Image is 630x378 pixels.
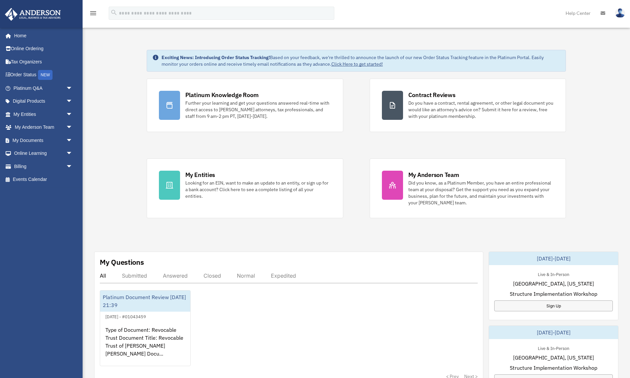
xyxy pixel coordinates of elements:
a: My Documentsarrow_drop_down [5,134,83,147]
a: Contract Reviews Do you have a contract, rental agreement, or other legal document you would like... [370,79,566,132]
div: [DATE]-[DATE] [489,252,618,265]
a: Online Learningarrow_drop_down [5,147,83,160]
div: [DATE]-[DATE] [489,326,618,339]
i: search [110,9,118,16]
a: Sign Up [494,300,613,311]
i: menu [89,9,97,17]
a: Billingarrow_drop_down [5,160,83,173]
span: [GEOGRAPHIC_DATA], [US_STATE] [513,354,594,361]
a: Home [5,29,79,42]
a: Platinum Q&Aarrow_drop_down [5,82,83,95]
div: My Anderson Team [408,171,459,179]
span: [GEOGRAPHIC_DATA], [US_STATE] [513,280,594,288]
div: Submitted [122,272,147,279]
div: Did you know, as a Platinum Member, you have an entire professional team at your disposal? Get th... [408,180,554,206]
a: Events Calendar [5,173,83,186]
span: arrow_drop_down [66,82,79,95]
div: Looking for an EIN, want to make an update to an entity, or sign up for a bank account? Click her... [185,180,331,199]
a: Platinum Knowledge Room Further your learning and get your questions answered real-time with dire... [147,79,343,132]
span: arrow_drop_down [66,134,79,147]
div: Platinum Knowledge Room [185,91,259,99]
img: Anderson Advisors Platinum Portal [3,8,63,21]
span: arrow_drop_down [66,108,79,121]
div: All [100,272,106,279]
a: My Entities Looking for an EIN, want to make an update to an entity, or sign up for a bank accoun... [147,158,343,218]
a: Tax Organizers [5,55,83,68]
a: Platinum Document Review [DATE] 21:39[DATE] - #01043459Type of Document: Revocable Trust Document... [100,290,191,366]
div: Contract Reviews [408,91,456,99]
a: Online Ordering [5,42,83,55]
div: Type of Document: Revocable Trust Document Title: Revocable Trust of [PERSON_NAME] [PERSON_NAME] ... [100,321,190,372]
div: Live & In-Person [533,344,574,351]
a: My Entitiesarrow_drop_down [5,108,83,121]
div: Platinum Document Review [DATE] 21:39 [100,291,190,312]
div: Do you have a contract, rental agreement, or other legal document you would like an attorney's ad... [408,100,554,120]
a: My Anderson Teamarrow_drop_down [5,121,83,134]
div: NEW [38,70,53,80]
div: Expedited [271,272,296,279]
span: Structure Implementation Workshop [510,364,597,372]
span: arrow_drop_down [66,95,79,108]
span: arrow_drop_down [66,160,79,173]
a: Order StatusNEW [5,68,83,82]
span: Structure Implementation Workshop [510,290,597,298]
div: Normal [237,272,255,279]
div: Live & In-Person [533,270,574,277]
div: My Questions [100,257,144,267]
span: arrow_drop_down [66,121,79,134]
a: My Anderson Team Did you know, as a Platinum Member, you have an entire professional team at your... [370,158,566,218]
a: Click Here to get started! [331,61,383,67]
a: menu [89,12,97,17]
a: Digital Productsarrow_drop_down [5,95,83,108]
div: Closed [204,272,221,279]
div: My Entities [185,171,215,179]
div: Answered [163,272,188,279]
div: Based on your feedback, we're thrilled to announce the launch of our new Order Status Tracking fe... [162,54,561,67]
div: [DATE] - #01043459 [100,313,151,320]
img: User Pic [615,8,625,18]
div: Further your learning and get your questions answered real-time with direct access to [PERSON_NAM... [185,100,331,120]
span: arrow_drop_down [66,147,79,160]
strong: Exciting News: Introducing Order Status Tracking! [162,54,270,60]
